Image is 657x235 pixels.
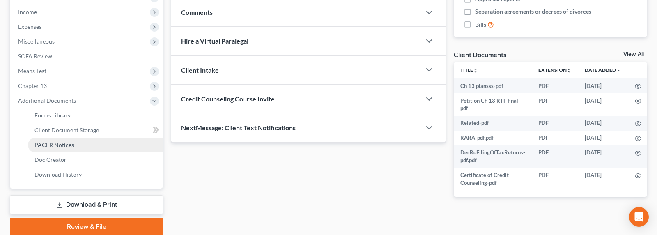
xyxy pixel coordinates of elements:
[473,68,478,73] i: unfold_more
[10,195,163,214] a: Download & Print
[34,127,99,134] span: Client Document Storage
[28,138,163,152] a: PACER Notices
[578,116,628,131] td: [DATE]
[181,66,219,74] span: Client Intake
[18,97,76,104] span: Additional Documents
[629,207,649,227] div: Open Intercom Messenger
[532,116,578,131] td: PDF
[578,145,628,168] td: [DATE]
[578,78,628,93] td: [DATE]
[18,23,41,30] span: Expenses
[454,168,532,190] td: Certificate of Credit Counseling-pdf
[578,131,628,145] td: [DATE]
[28,123,163,138] a: Client Document Storage
[34,171,82,178] span: Download History
[18,67,46,74] span: Means Test
[578,93,628,116] td: [DATE]
[181,8,213,16] span: Comments
[538,67,572,73] a: Extensionunfold_more
[18,82,47,89] span: Chapter 13
[460,67,478,73] a: Titleunfold_more
[532,93,578,116] td: PDF
[585,67,622,73] a: Date Added expand_more
[532,145,578,168] td: PDF
[28,152,163,167] a: Doc Creator
[475,21,486,29] span: Bills
[28,108,163,123] a: Forms Library
[181,37,248,45] span: Hire a Virtual Paralegal
[454,116,532,131] td: Related-pdf
[181,95,275,103] span: Credit Counseling Course Invite
[34,141,74,148] span: PACER Notices
[475,7,591,16] span: Separation agreements or decrees of divorces
[28,167,163,182] a: Download History
[454,145,532,168] td: DecReFilingOfTaxReturns-pdf.pdf
[18,38,55,45] span: Miscellaneous
[34,112,71,119] span: Forms Library
[454,50,506,59] div: Client Documents
[34,156,67,163] span: Doc Creator
[454,78,532,93] td: Ch 13 plansss-pdf
[18,53,52,60] span: SOFA Review
[617,68,622,73] i: expand_more
[532,78,578,93] td: PDF
[532,131,578,145] td: PDF
[454,131,532,145] td: RARA-pdf.pdf
[623,51,644,57] a: View All
[11,49,163,64] a: SOFA Review
[454,93,532,116] td: Petition Ch 13 RTF final-pdf
[181,124,296,131] span: NextMessage: Client Text Notifications
[18,8,37,15] span: Income
[578,168,628,190] td: [DATE]
[567,68,572,73] i: unfold_more
[532,168,578,190] td: PDF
